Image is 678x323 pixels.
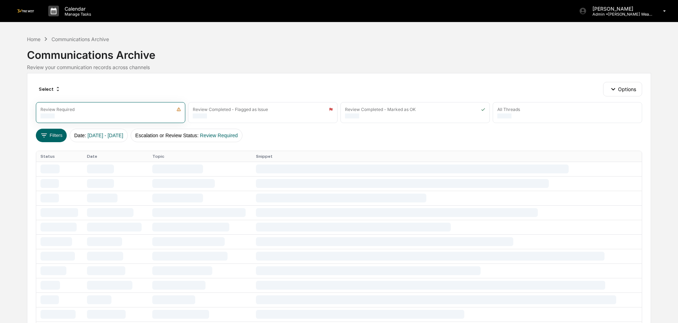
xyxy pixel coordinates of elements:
[252,151,642,162] th: Snippet
[36,151,82,162] th: Status
[87,133,123,138] span: [DATE] - [DATE]
[200,133,238,138] span: Review Required
[481,107,485,112] img: icon
[329,107,333,112] img: icon
[587,6,653,12] p: [PERSON_NAME]
[27,64,651,70] div: Review your communication records across channels
[131,129,242,142] button: Escalation or Review Status:Review Required
[17,9,34,12] img: logo
[27,43,651,61] div: Communications Archive
[36,129,67,142] button: Filters
[587,12,653,17] p: Admin • [PERSON_NAME] Wealth Management
[148,151,252,162] th: Topic
[59,6,95,12] p: Calendar
[176,107,181,112] img: icon
[603,82,642,96] button: Options
[70,129,128,142] button: Date:[DATE] - [DATE]
[497,107,520,112] div: All Threads
[27,36,40,42] div: Home
[193,107,268,112] div: Review Completed - Flagged as Issue
[40,107,75,112] div: Review Required
[51,36,109,42] div: Communications Archive
[83,151,148,162] th: Date
[59,12,95,17] p: Manage Tasks
[36,83,64,95] div: Select
[345,107,416,112] div: Review Completed - Marked as OK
